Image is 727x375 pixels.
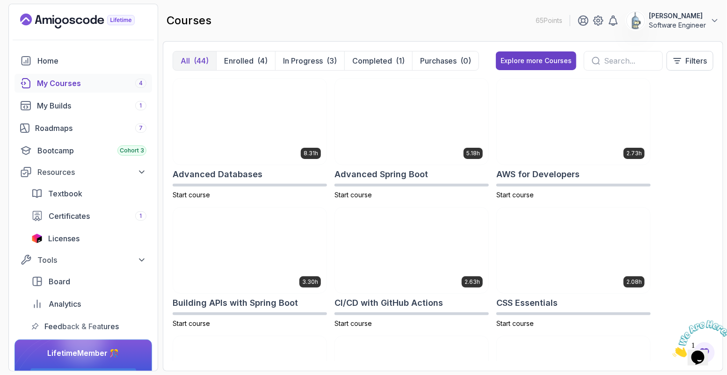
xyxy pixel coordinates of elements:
div: Resources [37,166,146,178]
a: certificates [26,207,152,225]
p: Filters [686,55,707,66]
img: AWS for Developers card [497,79,650,165]
img: jetbrains icon [31,234,43,243]
button: Completed(1) [344,51,412,70]
span: 1 [4,4,7,12]
h2: AWS for Developers [496,168,580,181]
span: Start course [334,191,372,199]
h2: CI/CD with GitHub Actions [334,296,443,310]
button: Resources [15,164,152,180]
p: Software Engineer [649,21,706,30]
div: Home [37,55,146,66]
a: textbook [26,184,152,203]
button: Explore more Courses [496,51,576,70]
a: analytics [26,295,152,313]
div: (4) [257,55,268,66]
span: Certificates [49,210,90,222]
input: Search... [604,55,655,66]
img: user profile image [627,12,645,29]
div: (44) [194,55,209,66]
h2: CSS Essentials [496,296,558,310]
p: 5.18h [466,150,480,157]
div: (3) [327,55,337,66]
p: 8.31h [304,150,318,157]
button: Enrolled(4) [216,51,275,70]
span: Start course [173,319,210,327]
div: (1) [396,55,405,66]
a: roadmaps [15,119,152,137]
h2: Advanced Spring Boot [334,168,428,181]
div: (0) [460,55,471,66]
p: 3.30h [302,278,318,286]
button: Purchases(0) [412,51,479,70]
span: Start course [334,319,372,327]
div: Tools [37,254,146,266]
p: Completed [352,55,392,66]
span: Board [49,276,70,287]
div: Bootcamp [37,145,146,156]
span: 7 [139,124,143,132]
span: Feedback & Features [44,321,119,332]
a: bootcamp [15,141,152,160]
button: user profile image[PERSON_NAME]Software Engineer [626,11,720,30]
div: My Courses [37,78,146,89]
span: Cohort 3 [120,147,144,154]
img: CSS Essentials card [497,208,650,294]
h2: courses [167,13,211,28]
img: Advanced Databases card [173,79,327,165]
p: 2.08h [626,278,642,286]
button: In Progress(3) [275,51,344,70]
iframe: chat widget [669,317,727,361]
a: courses [15,74,152,93]
button: Tools [15,252,152,268]
img: Building APIs with Spring Boot card [173,208,327,294]
h2: Advanced Databases [173,168,262,181]
p: 2.63h [465,278,480,286]
a: board [26,272,152,291]
p: Enrolled [224,55,254,66]
a: feedback [26,317,152,336]
span: Analytics [49,298,81,310]
img: Chat attention grabber [4,4,62,41]
p: 65 Points [536,16,562,25]
span: 1 [140,102,142,109]
a: Landing page [20,14,156,29]
p: Purchases [420,55,457,66]
a: licenses [26,229,152,248]
img: CI/CD with GitHub Actions card [335,208,488,294]
div: Explore more Courses [501,56,572,65]
div: My Builds [37,100,146,111]
div: Roadmaps [35,123,146,134]
a: home [15,51,152,70]
h2: Building APIs with Spring Boot [173,296,298,310]
span: Start course [173,191,210,199]
span: Start course [496,191,534,199]
p: In Progress [283,55,323,66]
span: Textbook [48,188,82,199]
button: All(44) [173,51,216,70]
a: builds [15,96,152,115]
p: [PERSON_NAME] [649,11,706,21]
button: Filters [667,51,713,71]
span: Start course [496,319,534,327]
p: 2.73h [626,150,642,157]
span: 4 [139,79,143,87]
span: 1 [140,212,142,220]
img: Advanced Spring Boot card [335,79,488,165]
span: Licenses [48,233,80,244]
p: All [181,55,190,66]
